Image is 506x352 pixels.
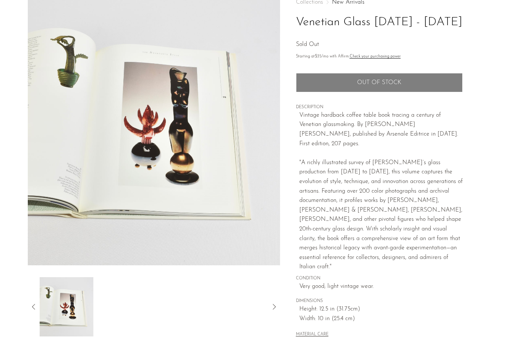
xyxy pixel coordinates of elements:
a: Check your purchasing power - Learn more about Affirm Financing (opens in modal) [350,54,401,59]
span: DIMENSIONS [296,298,463,305]
p: Vintage hardback coffee table book tracing a century of Venetian glassmaking. By [PERSON_NAME] [P... [299,111,463,272]
img: Venetian Glass 1890 - 1990 [40,277,93,336]
h1: Venetian Glass [DATE] - [DATE] [296,13,463,32]
span: Width: 10 in (25.4 cm) [299,314,463,324]
span: Height: 12.5 in (31.75cm) [299,305,463,314]
span: Out of stock [357,79,401,86]
p: Starting at /mo with Affirm. [296,53,463,60]
span: DESCRIPTION [296,104,463,111]
span: $35 [315,54,322,59]
span: CONDITION [296,275,463,282]
button: MATERIAL CARE [296,332,329,338]
button: Add to cart [296,73,463,92]
span: Very good; light vintage wear. [299,282,463,292]
span: Sold Out [296,41,319,47]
